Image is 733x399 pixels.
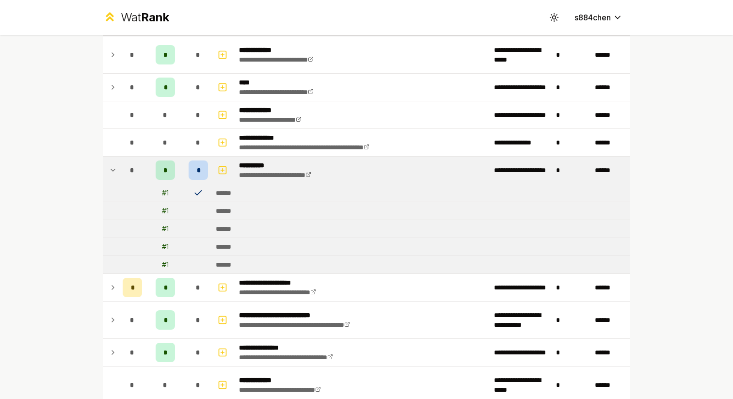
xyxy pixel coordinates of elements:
[567,9,630,26] button: s884chen
[162,242,169,252] div: # 1
[141,10,169,24] span: Rank
[162,188,169,198] div: # 1
[574,12,611,23] span: s884chen
[162,260,169,270] div: # 1
[121,10,169,25] div: Wat
[103,10,169,25] a: WatRank
[162,224,169,234] div: # 1
[162,206,169,216] div: # 1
